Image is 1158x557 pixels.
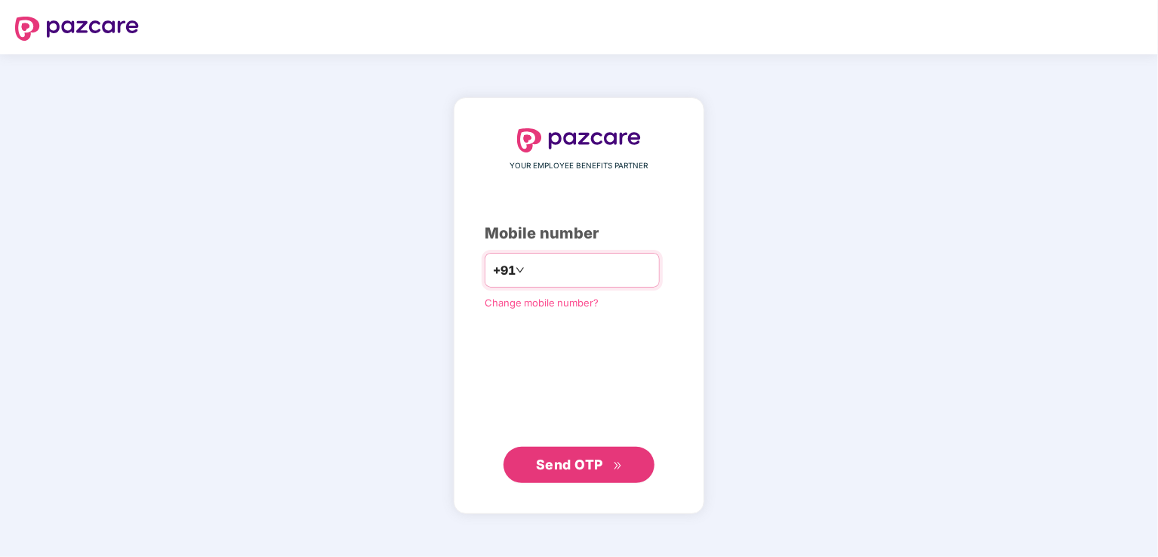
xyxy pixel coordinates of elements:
[510,160,648,172] span: YOUR EMPLOYEE BENEFITS PARTNER
[485,222,673,245] div: Mobile number
[15,17,139,41] img: logo
[517,128,641,152] img: logo
[504,447,654,483] button: Send OTPdouble-right
[613,461,623,471] span: double-right
[493,261,516,280] span: +91
[516,266,525,275] span: down
[536,457,603,472] span: Send OTP
[485,297,599,309] a: Change mobile number?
